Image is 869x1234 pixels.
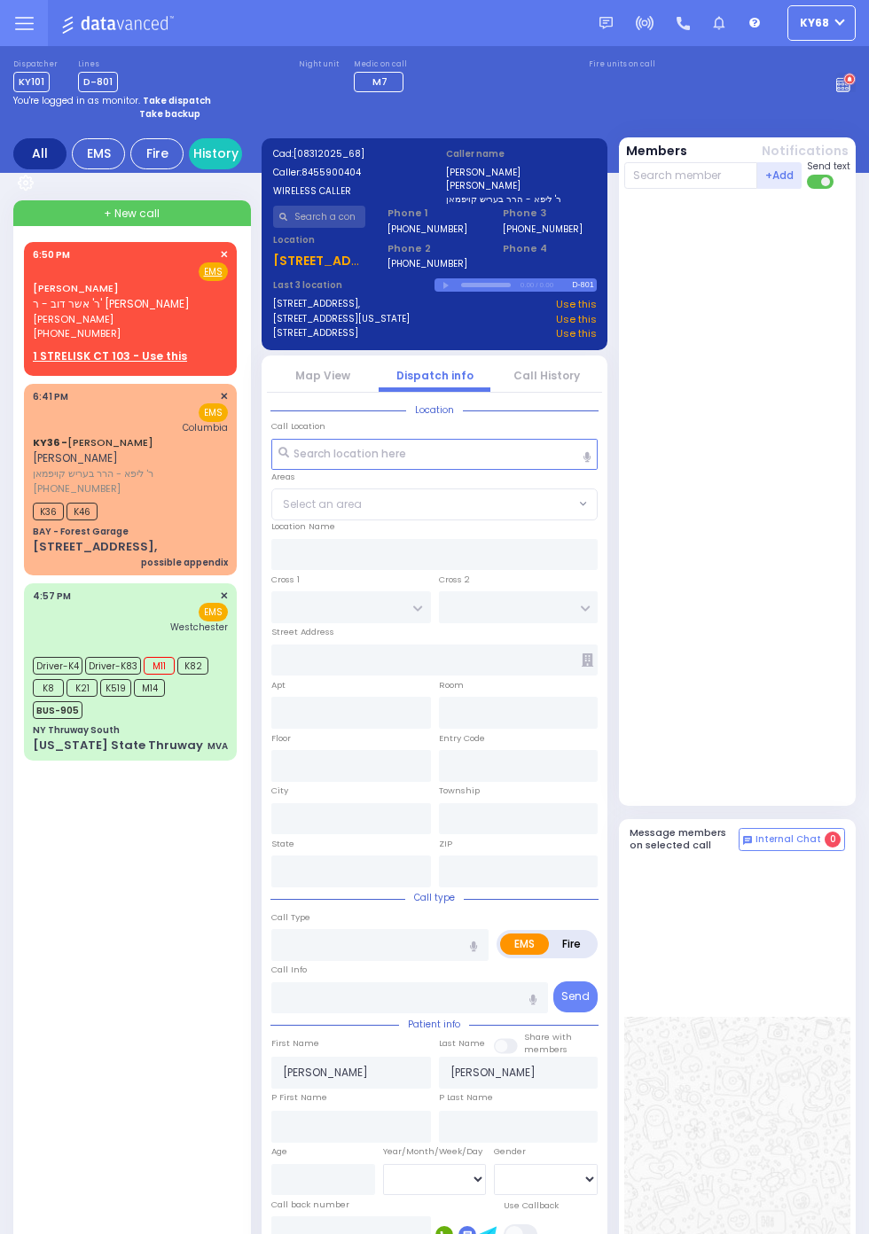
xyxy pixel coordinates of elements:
[295,368,350,383] a: Map View
[13,94,140,107] span: You're logged in as monitor.
[33,481,121,496] span: [PHONE_NUMBER]
[513,368,580,383] a: Call History
[199,603,228,621] span: EMS
[271,420,325,433] label: Call Location
[33,737,203,754] div: [US_STATE] State Thruway
[572,278,596,292] div: D-801
[503,241,596,256] span: Phone 4
[589,59,655,70] label: Fire units on call
[141,556,228,569] div: possible appendix
[104,206,160,222] span: + New call
[439,785,480,797] label: Township
[273,184,424,198] label: WIRELESS CALLER
[743,836,752,845] img: comment-alt.png
[13,72,50,92] span: KY101
[100,679,131,697] span: K519
[439,679,464,691] label: Room
[33,390,68,403] span: 6:41 PM
[283,496,362,512] span: Select an area
[13,59,58,70] label: Dispatcher
[446,179,597,192] label: [PERSON_NAME]
[273,297,360,312] a: [STREET_ADDRESS],
[405,891,464,904] span: Call type
[624,162,758,189] input: Search member
[757,162,802,189] button: +Add
[271,520,335,533] label: Location Name
[33,679,64,697] span: K8
[271,1037,319,1050] label: First Name
[130,138,184,169] div: Fire
[271,1199,349,1211] label: Call back number
[599,17,613,30] img: message.svg
[500,933,549,955] label: EMS
[439,574,470,586] label: Cross 2
[807,160,850,173] span: Send text
[548,933,595,955] label: Fire
[220,389,228,404] span: ✕
[33,538,157,556] div: [STREET_ADDRESS],
[273,278,435,292] label: Last 3 location
[33,248,70,262] span: 6:50 PM
[273,233,366,246] label: Location
[33,296,190,311] span: ר' אשר דוב - ר' [PERSON_NAME]
[72,138,125,169] div: EMS
[78,59,118,70] label: Lines
[626,142,687,160] button: Members
[807,173,835,191] label: Turn off text
[553,981,598,1012] button: Send
[273,252,461,269] u: [STREET_ADDRESS] - Use this
[271,574,300,586] label: Cross 1
[199,403,228,422] span: EMS
[503,223,583,236] label: [PHONE_NUMBER]
[13,138,67,169] div: All
[61,12,179,35] img: Logo
[439,1091,493,1104] label: P Last Name
[372,74,388,89] span: M7
[271,785,288,797] label: City
[825,832,841,847] span: 0
[33,312,223,327] span: [PERSON_NAME]
[399,1018,469,1031] span: Patient info
[78,72,118,92] span: D-801
[446,147,597,160] label: Caller name
[33,348,187,363] u: 1 STRELISK CT 103 - Use this
[556,297,597,312] a: Use this
[383,1145,487,1158] div: Year/Month/Week/Day
[220,247,228,262] span: ✕
[33,466,223,481] span: ר' ליפא - הרר בעריש קויפמאן
[273,147,424,160] label: Cad:
[739,828,845,851] button: Internal Chat 0
[67,503,98,520] span: K46
[524,1043,568,1055] span: members
[524,1031,572,1043] small: Share with
[755,833,821,846] span: Internal Chat
[170,621,228,634] span: Westchester
[273,206,366,228] input: Search a contact
[271,471,295,483] label: Areas
[504,1199,559,1212] label: Use Callback
[33,326,121,340] span: [PHONE_NUMBER]
[220,589,228,604] span: ✕
[134,679,165,697] span: M14
[301,166,361,179] span: 8455900404
[494,1145,526,1158] label: Gender
[503,206,596,221] span: Phone 3
[33,525,129,538] div: BAY - Forest Garage
[204,265,223,278] u: EMS
[556,312,597,327] a: Use this
[85,657,141,675] span: Driver-K83
[33,435,153,449] a: [PERSON_NAME]
[143,94,211,107] strong: Take dispatch
[439,1037,485,1050] label: Last Name
[271,964,307,976] label: Call Info
[144,657,175,675] span: M11
[271,911,310,924] label: Call Type
[183,421,228,434] span: Columbia
[271,1145,287,1158] label: Age
[406,403,463,417] span: Location
[273,312,410,327] a: [STREET_ADDRESS][US_STATE]
[800,15,829,31] span: ky68
[273,166,424,179] label: Caller:
[33,503,64,520] span: K36
[207,739,228,753] div: MVA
